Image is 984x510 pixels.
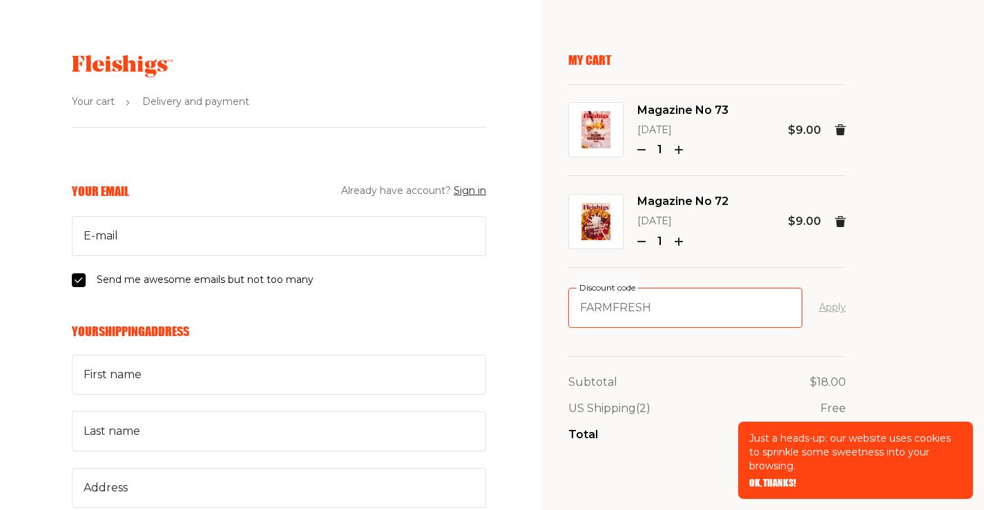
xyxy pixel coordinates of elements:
[568,52,846,68] p: My Cart
[72,273,86,287] input: Send me awesome emails but not too many
[72,94,115,110] span: Your cart
[581,203,610,240] img: Magazine No 72 Image
[72,184,129,199] h6: Your Email
[749,478,796,488] button: OK, THANKS!
[651,141,669,159] p: 1
[819,300,846,316] button: Apply
[568,400,650,418] p: US Shipping (2)
[810,373,846,391] p: $18.00
[788,121,821,139] p: $9.00
[820,400,846,418] p: Free
[454,183,486,199] button: Sign in
[72,468,486,508] input: Address
[581,111,610,148] img: Magazine No 73 Image
[637,213,729,230] p: [DATE]
[97,272,313,288] span: Send me awesome emails but not too many
[568,288,802,328] input: Discount code
[72,411,486,451] input: Last name
[341,183,486,199] span: Already have account?
[568,426,598,444] p: Total
[637,193,729,210] span: Magazine No 72
[72,324,486,339] h6: Your Shipping Address
[72,216,486,256] input: E-mail
[651,233,669,251] p: 1
[637,101,729,119] span: Magazine No 73
[577,280,638,295] label: Discount code
[749,431,962,473] p: Just a heads-up: our website uses cookies to sprinkle some sweetness into your browsing.
[142,94,249,110] span: Delivery and payment
[788,213,821,231] p: $9.00
[637,122,729,139] p: [DATE]
[72,355,486,395] input: First name
[568,373,617,391] p: Subtotal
